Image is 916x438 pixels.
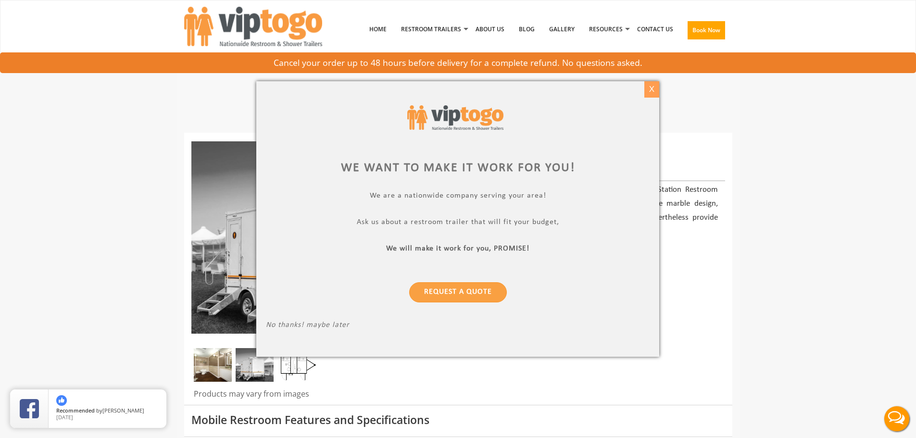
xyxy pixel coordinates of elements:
b: We will make it work for you, PROMISE! [387,245,530,252]
div: We want to make it work for you! [266,159,650,177]
img: thumbs up icon [56,395,67,406]
p: No thanks! maybe later [266,321,650,332]
img: Review Rating [20,399,39,418]
a: Request a Quote [409,282,507,302]
div: X [644,81,659,98]
img: viptogo logo [407,105,503,130]
span: [DATE] [56,413,73,421]
span: [PERSON_NAME] [102,407,144,414]
p: We are a nationwide company serving your area! [266,191,650,202]
span: Recommended [56,407,95,414]
button: Live Chat [878,400,916,438]
span: by [56,408,159,414]
p: Ask us about a restroom trailer that will fit your budget, [266,218,650,229]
